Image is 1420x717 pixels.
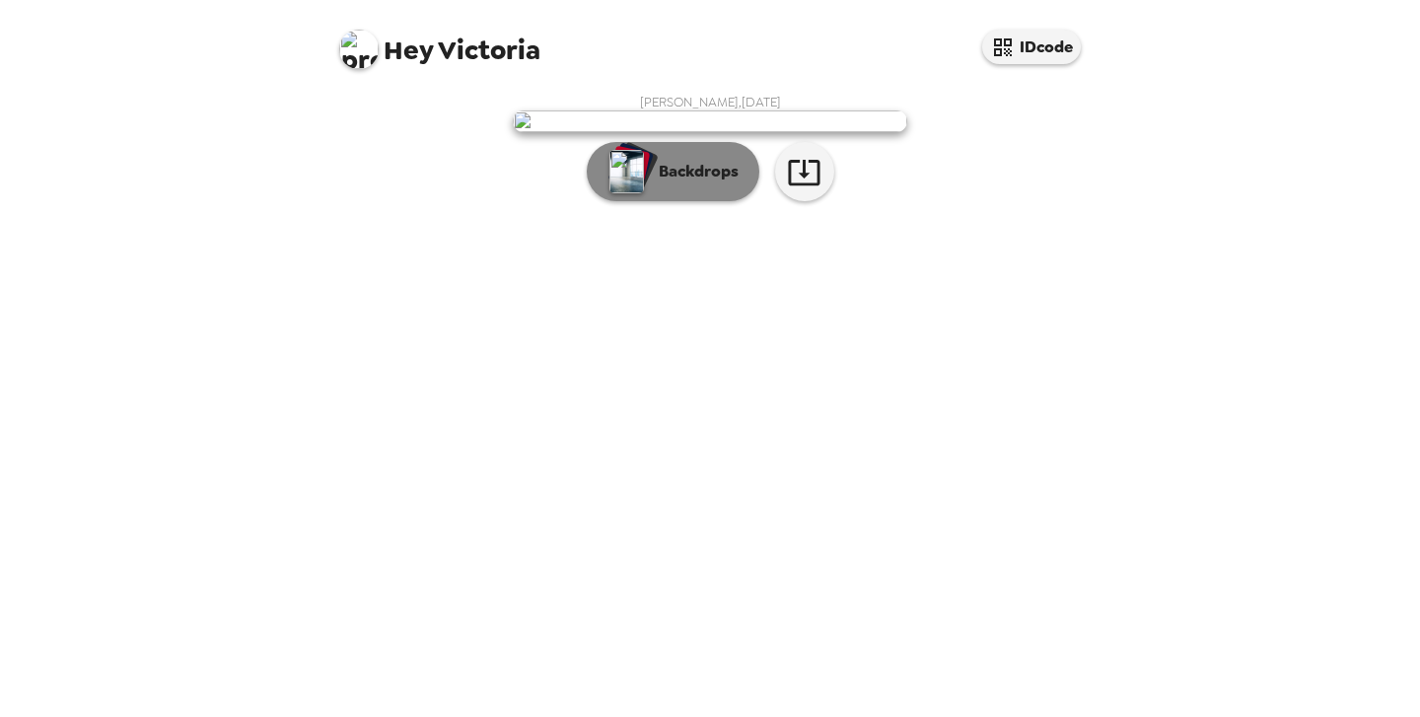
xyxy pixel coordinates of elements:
[649,160,739,183] p: Backdrops
[982,30,1081,64] button: IDcode
[384,33,433,68] span: Hey
[339,20,540,64] span: Victoria
[587,142,759,201] button: Backdrops
[339,30,379,69] img: profile pic
[640,94,781,110] span: [PERSON_NAME] , [DATE]
[513,110,907,132] img: user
